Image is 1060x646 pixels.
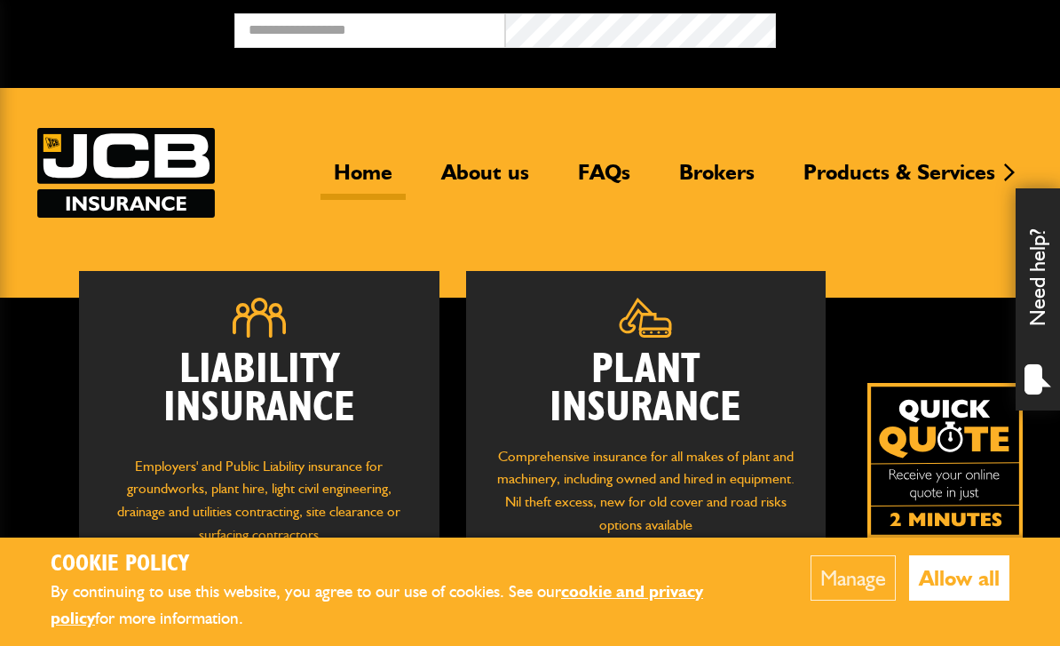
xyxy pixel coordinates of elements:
a: About us [428,159,542,200]
a: Brokers [666,159,768,200]
a: Products & Services [790,159,1009,200]
a: JCB Insurance Services [37,128,215,218]
img: JCB Insurance Services logo [37,128,215,218]
h2: Cookie Policy [51,551,756,578]
h2: Liability Insurance [106,351,413,437]
button: Broker Login [776,13,1047,41]
button: Allow all [909,555,1009,601]
div: Need help? [1016,188,1060,411]
a: Home [320,159,406,200]
p: Employers' and Public Liability insurance for groundworks, plant hire, light civil engineering, d... [106,455,413,555]
button: Manage [811,555,896,601]
a: Get your insurance quote isn just 2-minutes [867,383,1023,538]
img: Quick Quote [867,383,1023,538]
p: Comprehensive insurance for all makes of plant and machinery, including owned and hired in equipm... [493,445,800,536]
a: FAQs [565,159,644,200]
p: By continuing to use this website, you agree to our use of cookies. See our for more information. [51,578,756,633]
h2: Plant Insurance [493,351,800,427]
